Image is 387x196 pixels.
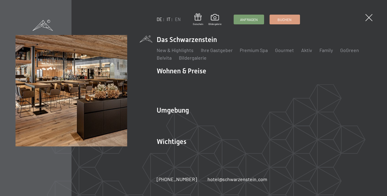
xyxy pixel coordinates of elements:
[207,176,267,183] a: hotel@schwarzenstein.com
[301,47,312,53] a: Aktiv
[319,47,333,53] a: Family
[179,55,206,61] a: Bildergalerie
[275,47,294,53] a: Gourmet
[277,17,291,22] span: Buchen
[200,47,232,53] a: Ihre Gastgeber
[208,14,221,26] a: Bildergalerie
[156,47,193,53] a: New & Highlights
[193,23,203,26] span: Gutschein
[175,17,180,22] a: EN
[193,13,203,26] a: Gutschein
[270,15,299,24] a: Buchen
[240,47,268,53] a: Premium Spa
[240,17,258,22] span: Anfragen
[156,17,162,22] a: DE
[156,176,197,183] a: [PHONE_NUMBER]
[340,47,359,53] a: GoGreen
[166,17,170,22] a: IT
[208,23,221,26] span: Bildergalerie
[234,15,264,24] a: Anfragen
[156,55,171,61] a: Belvita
